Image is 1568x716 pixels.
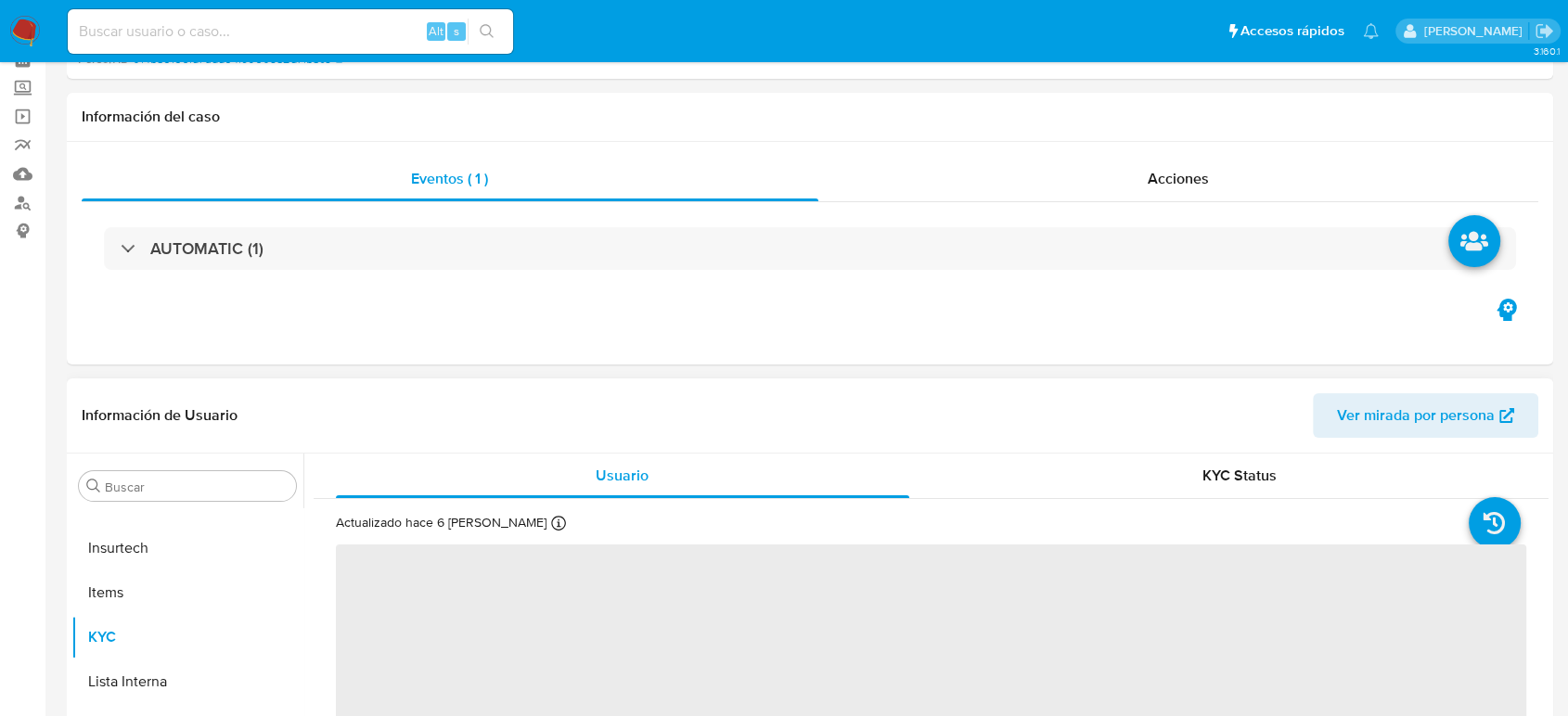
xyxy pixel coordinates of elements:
p: diego.gardunorosas@mercadolibre.com.mx [1423,22,1528,40]
span: Eventos ( 1 ) [411,168,488,189]
h1: Información del caso [82,108,1538,126]
button: search-icon [468,19,506,45]
span: s [454,22,459,40]
p: Actualizado hace 6 [PERSON_NAME] [336,514,546,531]
button: Ver mirada por persona [1313,393,1538,438]
span: Usuario [596,465,649,486]
span: Acciones [1148,168,1209,189]
h1: Información de Usuario [82,406,238,425]
div: AUTOMATIC (1) [104,227,1516,270]
button: Lista Interna [71,659,303,704]
span: KYC Status [1202,465,1277,486]
input: Buscar usuario o caso... [68,19,513,44]
input: Buscar [105,479,289,495]
button: Items [71,570,303,615]
span: 3.160.1 [1533,44,1559,58]
button: KYC [71,615,303,659]
button: Buscar [86,479,101,493]
b: Person ID [78,51,129,68]
span: Ver mirada por persona [1337,393,1495,438]
a: Notificaciones [1363,23,1379,39]
a: Salir [1535,21,1554,41]
span: Alt [429,22,443,40]
button: Insurtech [71,526,303,570]
span: Accesos rápidos [1240,21,1344,41]
h3: AUTOMATIC (1) [150,238,263,259]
